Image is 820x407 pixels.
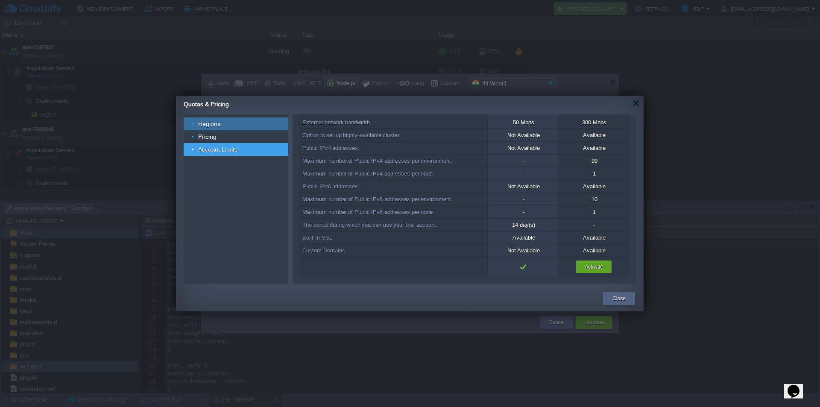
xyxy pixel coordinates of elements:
[559,244,629,257] div: Available
[559,219,629,231] div: -
[488,116,558,129] div: 50 Mbps
[488,206,558,218] div: -
[488,129,558,141] div: Not Available
[299,167,488,180] div: Maximum number of Public IPv4 addresses per node.
[299,206,488,218] div: Maximum number of Public IPv6 addresses per node.
[612,294,626,303] button: Close
[488,142,558,154] div: Not Available
[488,167,558,180] div: -
[299,180,488,193] div: Public IPv6 addresses.
[488,193,558,205] div: -
[299,129,488,141] div: Option to set up highly-available cluster.
[559,167,629,180] div: 1
[299,219,488,231] div: The period during which you can use your trial account.
[197,120,222,128] a: Regions
[488,155,558,167] div: -
[299,155,488,167] div: Maximum number of Public IPv4 addresses per environment.
[559,142,629,154] div: Available
[299,116,488,129] div: External network bandwidth
[559,129,629,141] div: Available
[559,116,629,129] div: 300 Mbps
[488,231,558,244] div: Available
[299,193,488,205] div: Maximum number of Public IPv6 addresses per environment.
[488,244,558,257] div: Not Available
[488,180,558,193] div: Not Available
[184,101,229,108] span: Quotas & Pricing
[585,263,603,271] button: Activate
[197,146,239,153] a: Account Limits
[197,133,218,141] a: Pricing
[559,155,629,167] div: 99
[299,231,488,244] div: Built-In SSL
[488,219,558,231] div: 14 day(s)
[784,373,811,398] iframe: chat widget
[559,180,629,193] div: Available
[559,206,629,218] div: 1
[299,244,488,257] div: Custom Domains
[299,142,488,154] div: Public IPv4 addresses.
[559,231,629,244] div: Available
[559,193,629,205] div: 10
